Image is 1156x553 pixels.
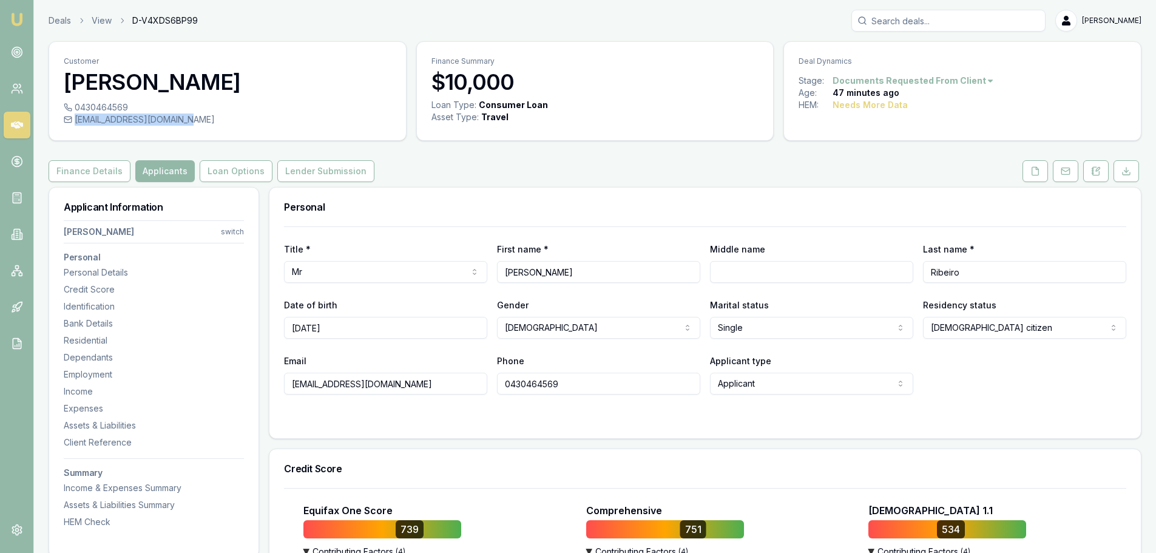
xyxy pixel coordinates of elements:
[92,15,112,27] a: View
[868,503,993,518] p: [DEMOGRAPHIC_DATA] 1.1
[799,87,833,99] div: Age:
[64,202,244,212] h3: Applicant Information
[431,56,759,66] p: Finance Summary
[923,244,975,254] label: Last name *
[284,202,1126,212] h3: Personal
[284,464,1126,473] h3: Credit Score
[132,15,198,27] span: D-V4XDS6BP99
[64,402,244,415] div: Expenses
[303,503,393,518] p: Equifax One Score
[799,75,833,87] div: Stage:
[64,334,244,347] div: Residential
[431,70,759,94] h3: $10,000
[284,300,337,310] label: Date of birth
[10,12,24,27] img: emu-icon-u.png
[64,114,391,126] div: [EMAIL_ADDRESS][DOMAIN_NAME]
[64,101,391,114] div: 0430464569
[64,56,391,66] p: Customer
[284,317,487,339] input: DD/MM/YYYY
[64,385,244,398] div: Income
[396,520,424,538] div: 739
[284,244,311,254] label: Title *
[64,419,244,432] div: Assets & Liabilities
[49,15,198,27] nav: breadcrumb
[923,300,996,310] label: Residency status
[479,99,548,111] div: Consumer Loan
[937,520,965,538] div: 534
[64,351,244,364] div: Dependants
[710,356,771,366] label: Applicant type
[710,300,769,310] label: Marital status
[497,373,700,395] input: 0431 234 567
[135,160,195,182] button: Applicants
[64,283,244,296] div: Credit Score
[833,87,899,99] div: 47 minutes ago
[799,99,833,111] div: HEM:
[497,356,524,366] label: Phone
[49,160,130,182] button: Finance Details
[481,111,509,123] div: Travel
[680,520,706,538] div: 751
[497,300,529,310] label: Gender
[64,499,244,511] div: Assets & Liabilities Summary
[851,10,1046,32] input: Search deals
[221,227,244,237] div: switch
[431,99,476,111] div: Loan Type:
[710,244,765,254] label: Middle name
[431,111,479,123] div: Asset Type :
[64,70,391,94] h3: [PERSON_NAME]
[64,317,244,330] div: Bank Details
[49,160,133,182] a: Finance Details
[833,99,908,111] div: Needs More Data
[64,436,244,449] div: Client Reference
[64,368,244,381] div: Employment
[497,244,549,254] label: First name *
[133,160,197,182] a: Applicants
[64,226,134,238] div: [PERSON_NAME]
[64,516,244,528] div: HEM Check
[284,356,306,366] label: Email
[64,482,244,494] div: Income & Expenses Summary
[49,15,71,27] a: Deals
[277,160,374,182] button: Lender Submission
[64,300,244,313] div: Identification
[64,266,244,279] div: Personal Details
[200,160,272,182] button: Loan Options
[197,160,275,182] a: Loan Options
[1082,16,1141,25] span: [PERSON_NAME]
[833,75,995,87] button: Documents Requested From Client
[275,160,377,182] a: Lender Submission
[64,253,244,262] h3: Personal
[586,503,662,518] p: Comprehensive
[64,469,244,477] h3: Summary
[799,56,1126,66] p: Deal Dynamics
